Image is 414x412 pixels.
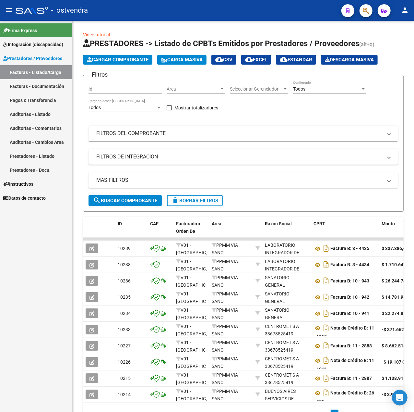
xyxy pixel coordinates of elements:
[322,373,330,383] i: Descargar documento
[89,70,111,79] h3: Filtros
[382,392,414,397] strong: -$ 3.998.447,57
[245,57,267,63] span: EXCEL
[245,56,253,63] mat-icon: cloud_download
[89,126,398,141] mat-expansion-panel-header: FILTROS DEL COMPROBANTE
[265,242,308,271] div: LABORATORIO INTEGRADOR DE SOLUCIONES PHARMA SA
[265,274,308,311] div: SANATORIO GENERAL [PERSON_NAME] CLINICA PRIVADA S.R.L.
[330,376,372,381] strong: Factura B: 11 - 2887
[118,343,131,348] span: 10227
[172,198,218,204] span: Borrar Filtros
[382,343,412,348] strong: $ 8.662.515,94
[265,355,308,369] div: 33678525419
[96,153,383,160] mat-panel-title: FILTROS DE INTEGRACION
[118,311,131,316] span: 10234
[118,262,131,267] span: 10238
[51,3,88,18] span: - ostvendra
[3,41,63,48] span: Integración (discapacidad)
[212,389,238,401] span: PPMM VIA SANO
[265,371,308,385] div: 33678525419
[280,56,288,63] mat-icon: cloud_download
[212,324,238,336] span: PPMM VIA SANO
[265,258,308,271] div: 30717479188
[89,195,162,206] button: Buscar Comprobante
[161,57,203,63] span: Carga Masiva
[83,55,152,65] button: Cargar Comprobante
[172,196,179,204] mat-icon: delete
[118,294,131,300] span: 10235
[93,196,101,204] mat-icon: search
[322,276,330,286] i: Descargar documento
[322,323,330,333] i: Descargar documento
[118,221,122,226] span: ID
[330,311,369,316] strong: Factura B: 10 - 941
[96,177,383,184] mat-panel-title: MAS FILTROS
[262,217,311,245] datatable-header-cell: Razón Social
[89,172,398,188] mat-expansion-panel-header: MAS FILTROS
[157,55,207,65] button: Carga Masiva
[313,326,374,340] strong: Nota de Crédito B: 11 - 1015
[212,340,238,353] span: PPMM VIA SANO
[321,55,378,65] app-download-masive: Descarga masiva de comprobantes (adjuntos)
[382,376,412,381] strong: $ 1.138.915,05
[83,32,110,37] a: Video tutorial
[118,392,131,397] span: 10214
[215,56,223,63] mat-icon: cloud_download
[311,217,379,245] datatable-header-cell: CPBT
[93,198,157,204] span: Buscar Comprobante
[3,27,37,34] span: Firma Express
[330,246,369,251] strong: Factura B: 3 - 4435
[167,86,219,92] span: Area
[293,86,305,92] span: Todos
[211,55,236,65] button: CSV
[118,359,131,365] span: 10226
[148,217,173,245] datatable-header-cell: CAE
[96,130,383,137] mat-panel-title: FILTROS DEL COMPROBANTE
[382,327,410,332] strong: -$ 371.662,69
[330,279,369,284] strong: Factura B: 10 - 943
[382,221,395,226] span: Monto
[212,291,238,304] span: PPMM VIA SANO
[280,57,312,63] span: Estandar
[322,388,330,398] i: Descargar documento
[118,376,131,381] span: 10215
[265,339,299,346] div: CENTROMET S A
[330,343,372,349] strong: Factura B: 11 - 2888
[118,278,131,283] span: 10236
[313,221,325,226] span: CPBT
[209,217,253,245] datatable-header-cell: Area
[359,41,374,47] span: (alt+q)
[230,86,282,92] span: Seleccionar Gerenciador
[265,290,308,327] div: SANATORIO GENERAL [PERSON_NAME] CLINICA PRIVADA S.R.L.
[382,246,408,251] strong: $ 337.386,48
[265,355,299,363] div: CENTROMET S A
[212,356,238,369] span: PPMM VIA SANO
[322,259,330,270] i: Descargar documento
[5,6,13,14] mat-icon: menu
[118,246,131,251] span: 10239
[265,371,299,379] div: CENTROMET S A
[382,262,412,267] strong: $ 1.710.647,02
[212,221,221,226] span: Area
[330,295,369,300] strong: Factura B: 10 - 942
[265,242,308,255] div: 30717479188
[265,323,299,330] div: CENTROMET S A
[322,243,330,254] i: Descargar documento
[276,55,316,65] button: Estandar
[265,290,308,304] div: 30546127652
[382,359,408,365] strong: -$ 19.107,02
[212,259,238,271] span: PPMM VIA SANO
[241,55,271,65] button: EXCEL
[212,307,238,320] span: PPMM VIA SANO
[401,6,409,14] mat-icon: person
[313,391,374,405] strong: Nota de Crédito B: 26 - 576
[392,390,408,406] div: Open Intercom Messenger
[322,292,330,302] i: Descargar documento
[265,339,308,353] div: 33678525419
[118,327,131,332] span: 10233
[212,372,238,385] span: PPMM VIA SANO
[265,323,308,336] div: 33678525419
[322,355,330,366] i: Descargar documento
[89,149,398,165] mat-expansion-panel-header: FILTROS DE INTEGRACION
[89,105,101,110] span: Todos
[174,104,218,112] span: Mostrar totalizadores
